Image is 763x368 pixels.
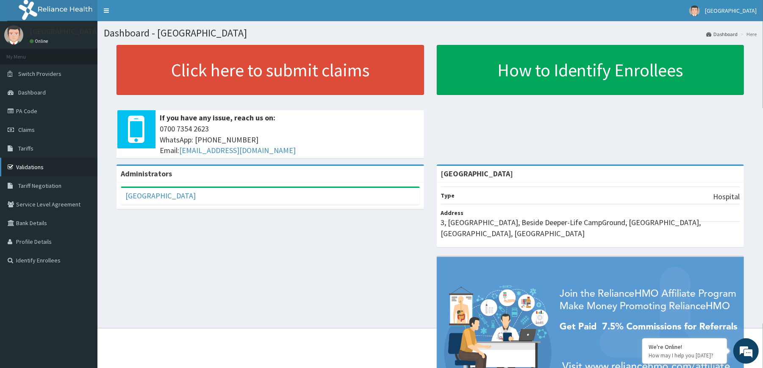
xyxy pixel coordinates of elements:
span: [GEOGRAPHIC_DATA] [705,7,757,14]
p: Hospital [713,191,740,202]
b: Administrators [121,169,172,178]
img: User Image [689,6,700,16]
span: Switch Providers [18,70,61,78]
div: Chat with us now [44,47,142,59]
span: Tariff Negotiation [18,182,61,190]
a: [EMAIL_ADDRESS][DOMAIN_NAME] [179,145,296,155]
p: How may I help you today? [649,352,721,359]
a: Click here to submit claims [117,45,424,95]
div: Minimize live chat window [139,4,159,25]
span: 0700 7354 2623 WhatsApp: [PHONE_NUMBER] Email: [160,123,420,156]
li: Here [738,31,757,38]
img: d_794563401_company_1708531726252_794563401 [16,42,34,64]
a: Dashboard [706,31,738,38]
b: If you have any issue, reach us on: [160,113,275,123]
a: Online [30,38,50,44]
img: User Image [4,25,23,45]
a: [GEOGRAPHIC_DATA] [125,191,196,201]
span: Tariffs [18,145,33,152]
span: Dashboard [18,89,46,96]
span: We're online! [49,107,117,192]
p: [GEOGRAPHIC_DATA] [30,28,100,35]
a: How to Identify Enrollees [437,45,744,95]
p: 3, [GEOGRAPHIC_DATA], Beside Deeper-Life CampGround, [GEOGRAPHIC_DATA], [GEOGRAPHIC_DATA], [GEOGR... [441,217,740,239]
b: Address [441,209,464,217]
strong: [GEOGRAPHIC_DATA] [441,169,513,178]
b: Type [441,192,455,199]
textarea: Type your message and hit 'Enter' [4,231,161,261]
h1: Dashboard - [GEOGRAPHIC_DATA] [104,28,757,39]
div: We're Online! [649,343,721,351]
span: Claims [18,126,35,134]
